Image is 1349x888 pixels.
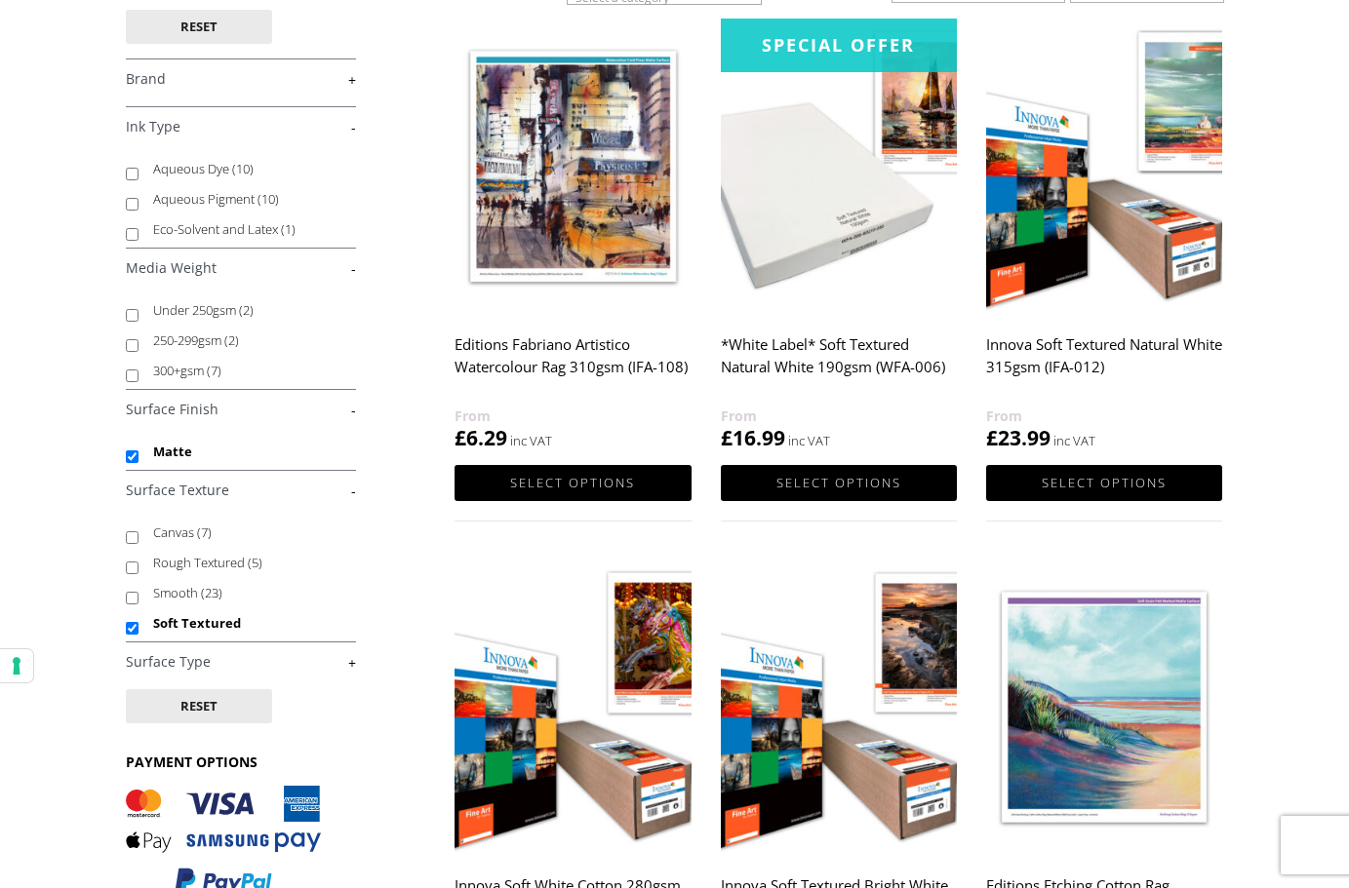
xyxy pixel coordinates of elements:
[126,653,356,672] a: +
[721,424,785,451] bdi: 16.99
[126,118,356,136] a: -
[153,214,337,245] label: Eco-Solvent and Latex
[126,641,356,680] h4: Surface Type
[721,465,957,501] a: Select options for “*White Label* Soft Textured Natural White 190gsm (WFA-006)”
[126,753,356,771] h3: PAYMENT OPTIONS
[721,19,957,452] a: Special Offer*White Label* Soft Textured Natural White 190gsm (WFA-006) £16.99
[455,465,691,501] a: Select options for “Editions Fabriano Artistico Watercolour Rag 310gsm (IFA-108)”
[986,465,1222,501] a: Select options for “Innova Soft Textured Natural White 315gsm (IFA-012)”
[281,220,296,238] span: (1)
[455,560,691,855] img: Innova Soft White Cotton 280gsm (IFA-015)
[248,554,262,571] span: (5)
[153,154,337,184] label: Aqueous Dye
[201,584,222,601] span: (23)
[986,327,1222,405] h2: Innova Soft Textured Natural White 315gsm (IFA-012)
[126,689,272,723] button: Reset
[153,608,337,638] label: Soft Textured
[126,10,272,44] button: Reset
[197,523,212,541] span: (7)
[986,424,998,451] span: £
[721,19,957,314] img: *White Label* Soft Textured Natural White 190gsm (WFA-006)
[153,518,337,548] label: Canvas
[455,424,507,451] bdi: 6.29
[455,424,466,451] span: £
[126,58,356,97] h4: Brand
[126,401,356,419] a: -
[153,548,337,578] label: Rough Textured
[239,301,254,319] span: (2)
[126,248,356,287] h4: Media Weight
[153,356,337,386] label: 300+gsm
[153,184,337,214] label: Aqueous Pigment
[721,424,733,451] span: £
[207,362,221,379] span: (7)
[986,424,1051,451] bdi: 23.99
[986,19,1222,314] img: Innova Soft Textured Natural White 315gsm (IFA-012)
[153,295,337,326] label: Under 250gsm
[986,19,1222,452] a: Innova Soft Textured Natural White 315gsm (IFA-012) £23.99
[224,331,239,349] span: (2)
[126,259,356,278] a: -
[153,437,337,467] label: Matte
[153,578,337,608] label: Smooth
[232,160,254,177] span: (10)
[126,389,356,428] h4: Surface Finish
[455,327,691,405] h2: Editions Fabriano Artistico Watercolour Rag 310gsm (IFA-108)
[126,482,356,500] a: -
[126,70,356,89] a: +
[721,19,957,72] div: Special Offer
[126,106,356,145] h4: Ink Type
[721,327,957,405] h2: *White Label* Soft Textured Natural White 190gsm (WFA-006)
[986,560,1222,855] img: Editions Etching Cotton Rag 315gsm (IFA-022)
[721,560,957,855] img: Innova Soft Textured Bright White Cotton 315gsm (IFA-026)
[455,19,691,452] a: Editions Fabriano Artistico Watercolour Rag 310gsm (IFA-108) £6.29
[258,190,279,208] span: (10)
[455,19,691,314] img: Editions Fabriano Artistico Watercolour Rag 310gsm (IFA-108)
[126,470,356,509] h4: Surface Texture
[153,326,337,356] label: 250-299gsm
